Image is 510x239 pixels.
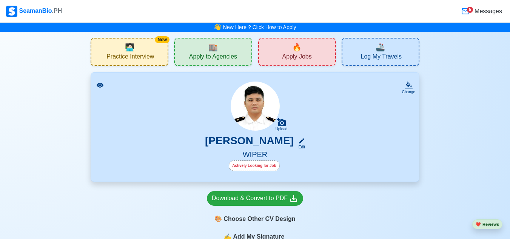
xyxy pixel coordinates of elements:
[292,42,302,53] span: new
[282,53,311,62] span: Apply Jobs
[6,6,62,17] div: SeamanBio
[205,134,294,150] h3: [PERSON_NAME]
[476,222,481,227] span: heart
[125,42,134,53] span: interview
[229,160,280,171] div: Actively Looking for Job
[207,212,303,226] div: Choose Other CV Design
[212,194,298,203] div: Download & Convert to PDF
[189,53,237,62] span: Apply to Agencies
[295,144,305,150] div: Edit
[361,53,402,62] span: Log My Travels
[402,89,415,95] div: Change
[276,127,288,131] div: Upload
[467,7,473,13] div: 5
[473,7,502,16] span: Messages
[223,24,296,30] a: New Here ? Click How to Apply
[472,219,502,230] button: heartReviews
[100,150,410,160] h5: WIPER
[52,8,62,14] span: .PH
[155,36,169,43] div: New
[106,53,154,62] span: Practice Interview
[208,42,218,53] span: agencies
[207,191,303,206] a: Download & Convert to PDF
[212,21,223,33] span: bell
[6,6,17,17] img: Logo
[376,42,385,53] span: travel
[214,214,222,224] span: paint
